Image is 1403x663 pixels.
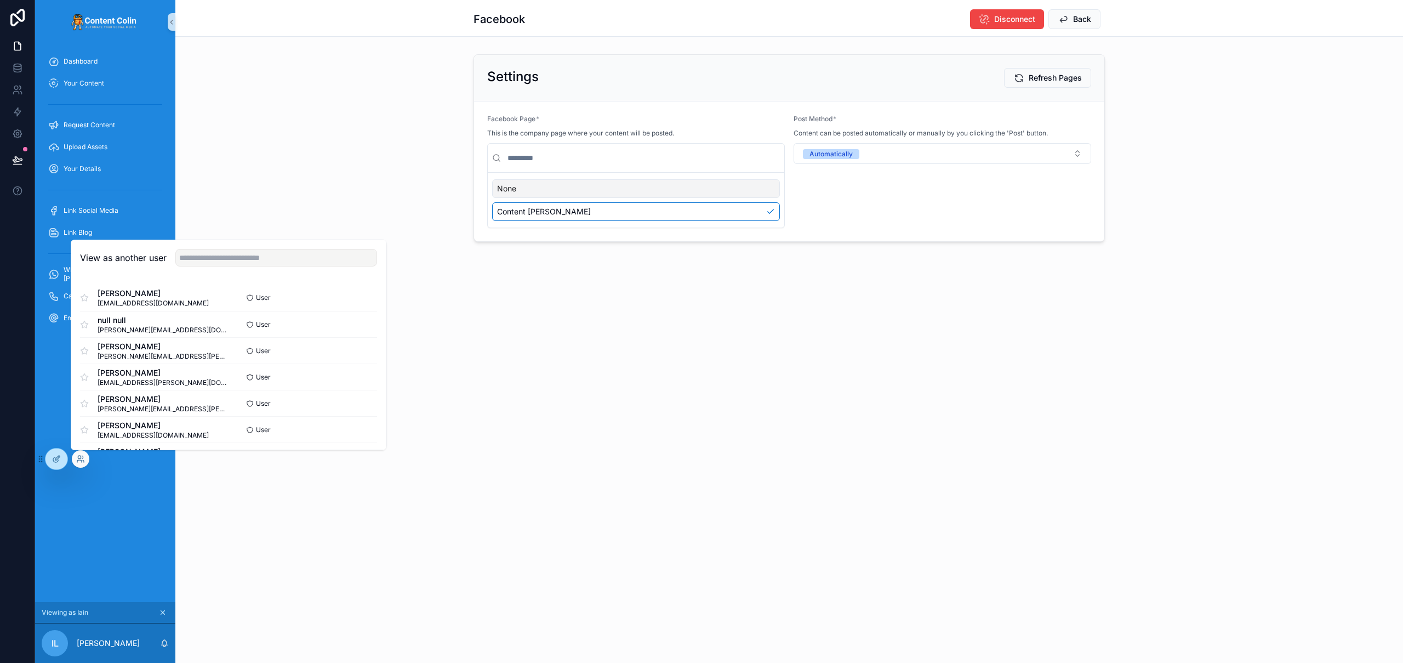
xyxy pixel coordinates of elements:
[98,420,209,431] span: [PERSON_NAME]
[994,14,1035,25] span: Disconnect
[98,326,229,335] span: [PERSON_NAME][EMAIL_ADDRESS][DOMAIN_NAME]
[794,115,832,123] span: Post Method
[42,115,169,135] a: Request Content
[256,320,271,329] span: User
[80,251,167,264] h2: View as another user
[487,115,535,123] span: Facebook Page
[98,367,229,378] span: [PERSON_NAME]
[64,314,135,322] span: Email [PERSON_NAME]
[52,637,59,650] span: IL
[98,315,229,326] span: null null
[64,143,107,151] span: Upload Assets
[1029,72,1082,83] span: Refresh Pages
[794,129,1048,138] span: Content can be posted automatically or manually by you clicking the 'Post' button.
[35,44,175,342] div: scrollable content
[64,206,118,215] span: Link Social Media
[497,206,591,217] span: Content [PERSON_NAME]
[77,638,140,649] p: [PERSON_NAME]
[1004,68,1091,88] button: Refresh Pages
[42,201,169,220] a: Link Social Media
[98,341,229,352] span: [PERSON_NAME]
[42,223,169,242] a: Link Blog
[256,347,271,355] span: User
[42,52,169,71] a: Dashboard
[42,159,169,179] a: Your Details
[809,149,853,159] div: Automatically
[98,446,209,457] span: [PERSON_NAME]
[42,608,88,617] span: Viewing as Iain
[98,431,209,440] span: [EMAIL_ADDRESS][DOMAIN_NAME]
[794,143,1091,164] button: Select Button
[42,73,169,93] a: Your Content
[42,264,169,284] a: WhatsApp [PERSON_NAME]
[970,9,1044,29] button: Disconnect
[256,426,271,434] span: User
[64,228,92,237] span: Link Blog
[487,129,674,138] span: This is the company page where your content will be posted.
[64,79,104,88] span: Your Content
[98,288,209,299] span: [PERSON_NAME]
[474,12,525,27] h1: Facebook
[64,265,143,283] span: WhatsApp [PERSON_NAME]
[42,137,169,157] a: Upload Assets
[98,299,209,308] span: [EMAIL_ADDRESS][DOMAIN_NAME]
[98,405,229,413] span: [PERSON_NAME][EMAIL_ADDRESS][PERSON_NAME][DOMAIN_NAME]
[256,373,271,382] span: User
[98,352,229,361] span: [PERSON_NAME][EMAIL_ADDRESS][PERSON_NAME][DOMAIN_NAME]
[492,179,780,198] div: None
[64,292,130,301] span: Call [PERSON_NAME]
[256,399,271,408] span: User
[488,173,784,228] div: Suggestions
[1048,9,1100,29] button: Back
[1073,14,1091,25] span: Back
[64,121,115,129] span: Request Content
[42,286,169,306] a: Call [PERSON_NAME]
[98,378,229,387] span: [EMAIL_ADDRESS][PERSON_NAME][DOMAIN_NAME]
[256,293,271,302] span: User
[64,57,98,66] span: Dashboard
[64,165,101,173] span: Your Details
[487,68,539,86] h2: Settings
[71,13,139,31] img: App logo
[98,394,229,405] span: [PERSON_NAME]
[42,308,169,328] a: Email [PERSON_NAME]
